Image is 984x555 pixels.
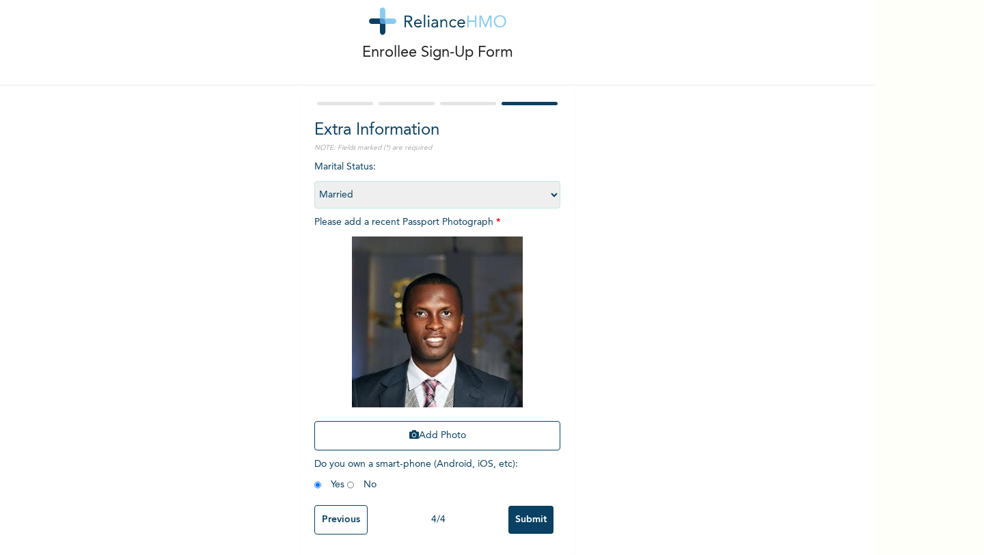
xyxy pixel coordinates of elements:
[508,506,553,534] input: Submit
[314,118,560,143] h2: Extra Information
[362,42,513,64] p: Enrollee Sign-Up Form
[314,143,560,153] p: NOTE: Fields marked (*) are required
[368,513,508,527] div: 4 / 4
[314,162,560,200] span: Marital Status :
[314,505,368,534] input: Previous
[314,459,518,489] span: Do you own a smart-phone (Android, iOS, etc) : Yes No
[369,8,506,35] img: logo
[314,421,560,450] button: Add Photo
[352,236,523,407] img: Crop
[314,217,560,457] span: Please add a recent Passport Photograph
